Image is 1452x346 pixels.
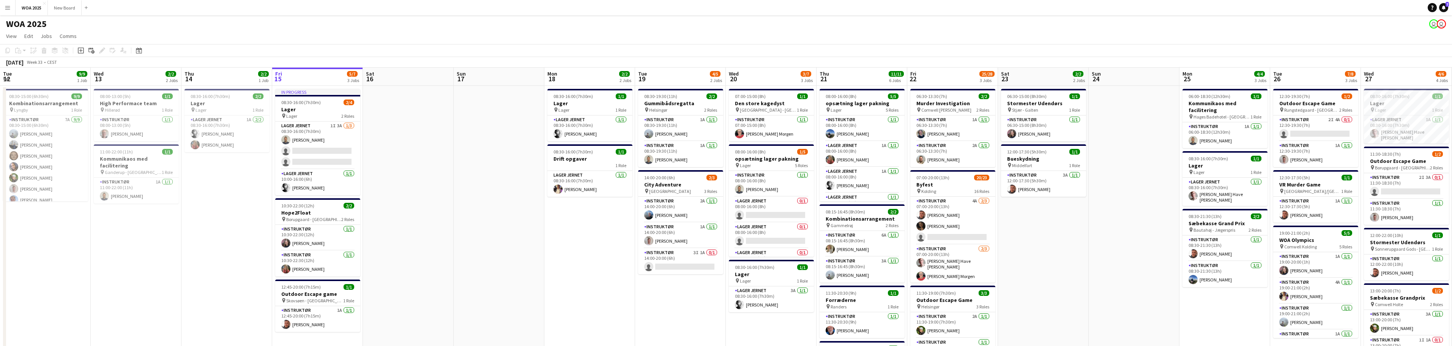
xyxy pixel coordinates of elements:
span: 06:30-13:30 (7h) [916,93,947,99]
div: 14:00-20:00 (6h)2/3City Adventure [GEOGRAPHIC_DATA]3 RolesInstruktør2A1/114:00-20:00 (6h)[PERSON_... [638,170,723,274]
app-card-role: Lager Jernet0/108:00-16:00 (8h) [729,197,814,223]
app-card-role: Instruktør1A1/108:30-19:30 (11h)[PERSON_NAME] [638,115,723,141]
app-card-role: Lager Jernet1/108:30-16:00 (7h30m)[PERSON_NAME] [547,115,632,141]
app-job-card: 19:00-21:00 (2h)5/5WOA Olympics Comwell Kolding5 RolesInstruktør1A1/119:00-20:00 (1h)[PERSON_NAME... [1273,226,1358,338]
span: 1 Role [1069,107,1080,113]
span: 5/5 [1342,230,1352,236]
span: 12:30-19:30 (7h) [1279,93,1310,99]
app-card-role: Instruktør1A1/111:00-22:00 (11h)[PERSON_NAME] [94,178,179,204]
h3: Sæbekasse Grand Prix [1182,220,1268,227]
span: 08:30-19:30 (11h) [644,93,677,99]
span: 1 Role [162,169,173,175]
span: 1 Role [888,304,899,310]
span: Thu [184,70,194,77]
h3: Stormester Udendørs [1001,100,1086,107]
span: 1 Role [1432,246,1443,252]
span: Skovsøen - [GEOGRAPHIC_DATA] [286,298,343,303]
h3: Stormester Udendørs [1364,239,1449,246]
app-card-role: Instruktør1/106:30-15:00 (8h30m)[PERSON_NAME] [1001,115,1086,141]
span: Lager [1193,169,1204,175]
span: 2 Roles [341,113,354,119]
span: Sun [457,70,466,77]
app-card-role: Instruktør2I3A0/111:30-18:30 (7h) [1364,173,1449,199]
h3: Hope2Float [275,209,360,216]
app-card-role: Instruktør3I1A0/114:00-20:00 (6h) [638,248,723,274]
span: 11:30-19:00 (7h30m) [916,290,956,296]
span: 07:00-15:00 (8h) [735,93,766,99]
app-job-card: In progress08:30-16:00 (7h30m)2/4Lager Lager2 RolesLager Jernet1I3A1/308:30-16:00 (7h30m)[PERSON_... [275,89,360,195]
div: 11:30-20:30 (9h)1/1Forræderne Randers1 RoleInstruktør1/111:30-20:30 (9h)[PERSON_NAME] [820,286,905,338]
button: WOA 2025 [16,0,48,15]
span: Comwell [PERSON_NAME] [921,107,971,113]
app-card-role: Instruktør1/112:00-22:00 (10h)[PERSON_NAME] [1364,254,1449,280]
span: 11:00-22:00 (11h) [100,149,133,155]
span: 08:30-16:00 (7h30m) [1189,156,1228,161]
span: 1 Role [1250,114,1261,120]
app-card-role: Lager Jernet1I3A1/308:30-16:00 (7h30m)[PERSON_NAME] [275,122,360,169]
div: 11:00-22:00 (11h)1/1Kommunikaos med facilitering Ganderup - [GEOGRAPHIC_DATA]1 RoleInstruktør1A1/... [94,144,179,204]
app-card-role: Lager Jernet3A1/108:30-16:00 (7h30m)[PERSON_NAME] [729,286,814,312]
span: Hillerød [105,107,120,113]
app-card-role: Instruktør1A1/112:45-20:00 (7h15m)[PERSON_NAME] [275,306,360,332]
h3: Den store kagedyst [729,100,814,107]
h3: VR Murder Game [1273,181,1358,188]
span: [GEOGRAPHIC_DATA] [649,188,691,194]
a: Comms [57,31,80,41]
span: [GEOGRAPHIC_DATA]/[GEOGRAPHIC_DATA] [1284,188,1341,194]
div: [DATE] [6,58,24,66]
h3: Lager [1364,100,1449,107]
app-job-card: 08:00-16:00 (8h)5/5opsætning lager pakning Lager5 RolesInstruktør1/108:00-16:00 (8h)[PERSON_NAME]... [820,89,905,201]
span: 7 [1446,2,1449,7]
app-card-role: Instruktør1A1/112:30-17:30 (5h)[PERSON_NAME] [1273,197,1358,223]
span: 2 Roles [341,216,354,222]
span: 2 Roles [1249,227,1261,233]
span: 2 Roles [1430,302,1443,307]
span: 1/1 [1251,156,1261,161]
div: 06:30-13:30 (7h)2/2Murder Investigation Comwell [PERSON_NAME]2 RolesInstruktør1A1/106:30-13:30 (7... [910,89,995,167]
span: 1 Role [1341,188,1352,194]
span: 12:00-22:00 (10h) [1370,232,1403,238]
app-job-card: 08:30-16:00 (7h30m)2/2Lager Lager1 RoleLager Jernet1A2/208:30-16:00 (7h30m)[PERSON_NAME][PERSON_N... [184,89,270,152]
span: Middelfart [1012,163,1032,168]
app-job-card: 08:30-15:00 (6h30m)9/9Kombinationsarrangement Lyngby1 RoleInstruktør7A9/908:30-15:00 (6h30m)[PERS... [3,89,88,201]
span: 2/2 [1251,213,1261,219]
span: Jobs [41,33,52,39]
h3: Kommunikaos med facilitering [94,155,179,169]
h3: Outdoor Escape Game [1273,100,1358,107]
app-card-role: Lager Jernet1/108:00-16:00 (8h) [820,193,905,219]
app-card-role: Instruktør1/110:30-22:30 (12h)[PERSON_NAME] [275,251,360,276]
span: 5/5 [888,93,899,99]
app-job-card: 08:30-21:30 (13h)2/2Sæbekasse Grand Prix Bautahøj - Jægerspris2 RolesInstruktør1/108:30-21:30 (13... [1182,209,1268,287]
div: 06:00-18:30 (12h30m)1/1Kommunikaos med facilitering Hages Badehotel - [GEOGRAPHIC_DATA]1 RoleInst... [1182,89,1268,148]
span: 06:00-18:30 (12h30m) [1189,93,1230,99]
app-card-role: Instruktør1A1/119:00-20:00 (1h)[PERSON_NAME] [1273,252,1358,278]
h3: Murder Investigation [910,100,995,107]
span: 1/5 [797,149,808,155]
span: 1 Role [1069,163,1080,168]
app-job-card: 08:15-16:45 (8h30m)2/2Kombinationsarrangement Gammelrøj2 RolesInstruktør6A1/108:15-16:45 (8h30m)[... [820,204,905,283]
span: 1/1 [162,149,173,155]
h3: Drift opgaver [547,155,632,162]
span: 1 Role [162,107,173,113]
span: 1/2 [1342,93,1352,99]
app-card-role: Instruktør2I4A0/112:30-19:30 (7h) [1273,115,1358,141]
span: 1 Role [797,278,808,284]
h3: City Adventure [638,181,723,188]
span: 19:00-21:00 (2h) [1279,230,1310,236]
app-card-role: Instruktør1A1/112:30-19:30 (7h)[PERSON_NAME] [1273,141,1358,167]
span: 1 Role [1250,169,1261,175]
app-card-role: Instruktør1/108:00-16:00 (8h)[PERSON_NAME] [820,115,905,141]
span: 12:30-17:30 (5h) [1279,175,1310,180]
app-card-role: Instruktør2A1/114:00-20:00 (6h)[PERSON_NAME] [638,197,723,223]
app-card-role: Instruktør1A1/108:30-19:30 (11h)[PERSON_NAME] [638,141,723,167]
span: 06:30-15:00 (8h30m) [1007,93,1047,99]
app-card-role: Lager Jernet1/108:30-16:00 (7h30m)[PERSON_NAME] Have [PERSON_NAME] [1182,178,1268,206]
app-card-role: Lager Jernet1/110:00-16:00 (6h)[PERSON_NAME] [275,169,360,195]
h3: Lager [275,106,360,113]
div: 08:30-16:00 (7h30m)1/1Lager Lager1 RoleLager Jernet3A1/108:30-16:00 (7h30m)[PERSON_NAME] [729,260,814,312]
span: Comwell Kolding [1284,244,1317,250]
app-job-card: 08:30-16:00 (7h30m)1/1Lager Lager1 RoleLager Jernet1/108:30-16:00 (7h30m)[PERSON_NAME] Have [PERS... [1182,151,1268,206]
h3: Lager [184,100,270,107]
span: 08:00-16:00 (8h) [826,93,856,99]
